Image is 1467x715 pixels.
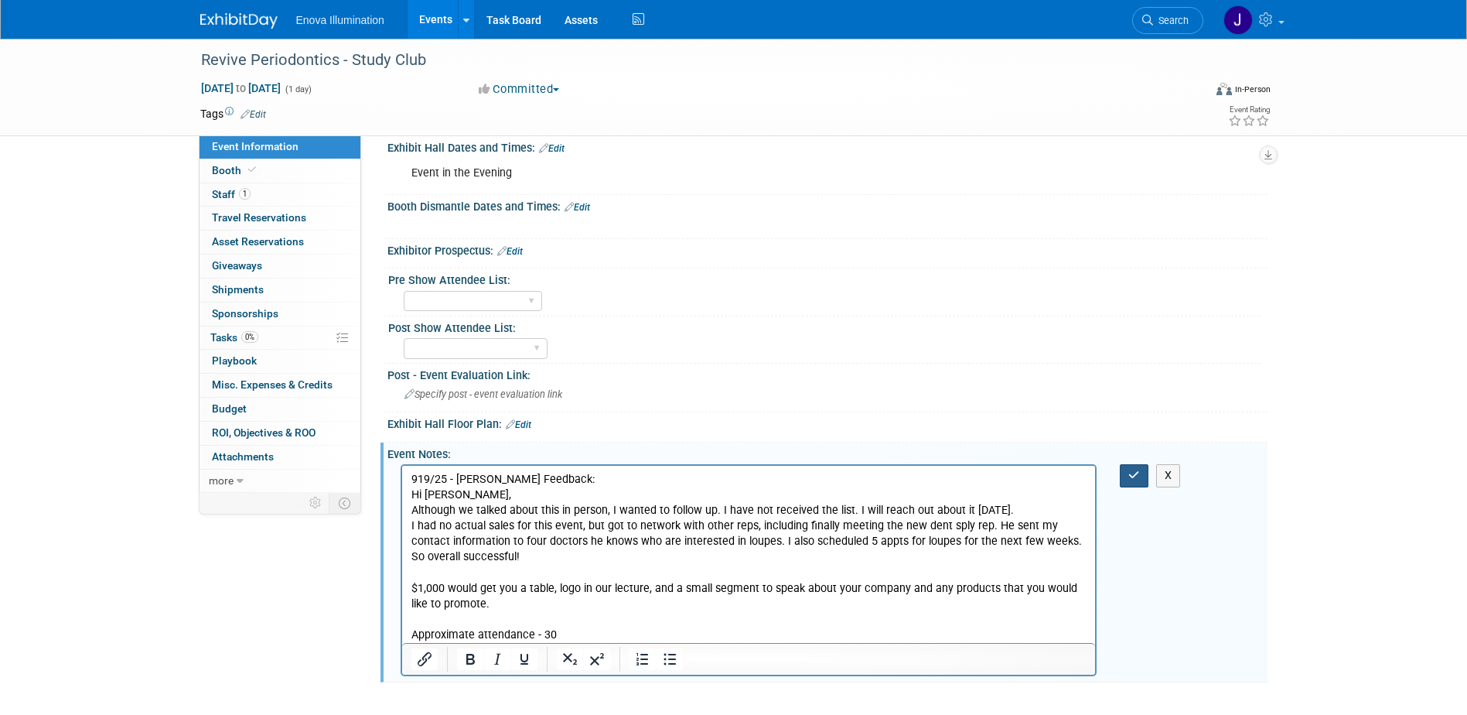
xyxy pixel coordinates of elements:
[212,235,304,248] span: Asset Reservations
[401,158,1097,189] div: Event in the Evening
[200,183,360,207] a: Staff1
[200,106,266,121] td: Tags
[212,211,306,224] span: Travel Reservations
[557,648,583,670] button: Subscript
[212,164,259,176] span: Booth
[200,422,360,445] a: ROI, Objectives & ROO
[210,331,258,344] span: Tasks
[387,239,1267,259] div: Exhibitor Prospectus:
[1228,106,1270,114] div: Event Rating
[387,136,1267,156] div: Exhibit Hall Dates and Times:
[584,648,610,670] button: Superscript
[388,269,1261,288] div: Pre Show Attendee List:
[200,374,360,397] a: Misc. Expenses & Credits
[200,327,360,350] a: Tasks0%
[404,388,562,400] span: Specify post - event evaluation link
[200,159,360,183] a: Booth
[196,46,1180,74] div: Revive Periodontics - Study Club
[302,493,329,513] td: Personalize Event Tab Strip
[212,378,333,391] span: Misc. Expenses & Credits
[200,398,360,421] a: Budget
[539,143,565,154] a: Edit
[241,109,266,120] a: Edit
[212,402,247,415] span: Budget
[200,231,360,254] a: Asset Reservations
[1112,80,1271,104] div: Event Format
[241,331,258,343] span: 0%
[329,493,360,513] td: Toggle Event Tabs
[497,246,523,257] a: Edit
[1234,84,1271,95] div: In-Person
[209,474,234,487] span: more
[212,307,278,320] span: Sponsorships
[200,446,360,469] a: Attachments
[200,470,360,493] a: more
[212,188,251,200] span: Staff
[200,350,360,373] a: Playbook
[200,255,360,278] a: Giveaways
[657,648,683,670] button: Bullet list
[234,82,248,94] span: to
[387,412,1267,433] div: Exhibit Hall Floor Plan:
[1216,83,1232,95] img: Format-Inperson.png
[248,166,256,174] i: Booth reservation complete
[402,466,1096,643] iframe: Rich Text Area
[473,81,565,97] button: Committed
[1132,7,1203,34] a: Search
[200,303,360,326] a: Sponsorships
[212,259,262,272] span: Giveaways
[387,195,1267,215] div: Booth Dismantle Dates and Times:
[387,364,1267,383] div: Post - Event Evaluation Link:
[457,648,483,670] button: Bold
[506,419,531,430] a: Edit
[296,14,384,26] span: Enova Illumination
[511,648,537,670] button: Underline
[388,316,1261,336] div: Post Show Attendee List:
[212,354,257,367] span: Playbook
[212,426,316,439] span: ROI, Objectives & ROO
[239,188,251,200] span: 1
[284,84,312,94] span: (1 day)
[629,648,656,670] button: Numbered list
[1223,5,1253,35] img: Janelle Tlusty
[212,140,299,152] span: Event Information
[411,648,438,670] button: Insert/edit link
[212,283,264,296] span: Shipments
[212,450,274,463] span: Attachments
[484,648,510,670] button: Italic
[200,135,360,159] a: Event Information
[200,13,278,29] img: ExhibitDay
[1156,464,1181,487] button: X
[200,81,281,95] span: [DATE] [DATE]
[200,279,360,302] a: Shipments
[387,443,1267,462] div: Event Notes:
[1153,15,1189,26] span: Search
[565,202,590,213] a: Edit
[200,207,360,230] a: Travel Reservations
